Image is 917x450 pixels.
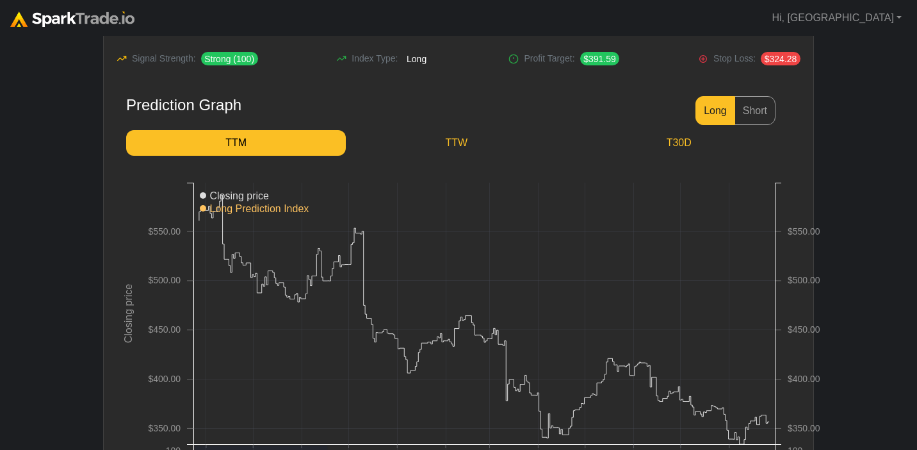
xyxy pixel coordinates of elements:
[148,423,181,433] text: $350.00
[148,226,181,237] text: $550.00
[148,324,181,335] text: $450.00
[788,423,820,433] text: $350.00
[788,324,820,335] text: $450.00
[580,52,620,65] span: $391.59
[352,52,398,65] span: Index Type:
[201,52,258,65] span: Strong (100)
[788,226,820,237] text: $550.00
[403,52,430,65] span: Long
[734,96,775,125] button: Short
[788,276,820,286] text: $500.00
[10,12,134,27] img: sparktrade.png
[567,130,791,156] a: T30D
[126,130,346,156] a: TTM
[524,52,574,65] span: Profit Target:
[132,52,196,65] span: Signal Strength:
[695,96,735,125] button: Long
[767,5,907,31] a: Hi, [GEOGRAPHIC_DATA]
[126,96,241,115] div: Prediction Graph
[713,52,756,65] span: Stop Loss:
[761,52,800,65] span: $324.28
[123,284,134,344] text: Closing price
[148,374,181,384] text: $400.00
[788,374,820,384] text: $400.00
[346,130,567,156] a: TTW
[148,276,181,286] text: $500.00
